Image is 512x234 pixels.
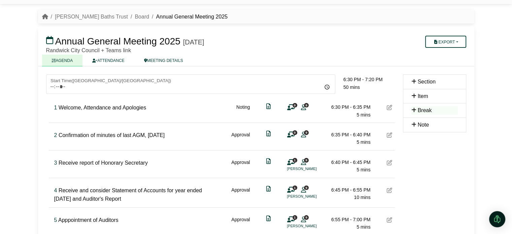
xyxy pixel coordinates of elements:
[231,131,250,146] div: Approval
[236,103,250,119] div: Noting
[304,158,309,162] span: 9
[354,195,370,200] span: 10 mins
[54,217,57,223] span: Click to fine tune number
[231,186,250,203] div: Approval
[54,105,57,110] span: Click to fine tune number
[55,36,180,46] span: Annual General Meeting 2025
[59,132,165,138] span: Confirmation of minutes of last AGM, [DATE]
[418,93,428,99] span: Item
[418,79,436,85] span: Section
[149,12,228,21] li: Annual General Meeting 2025
[287,223,338,229] li: [PERSON_NAME]
[54,160,57,166] span: Click to fine tune number
[134,55,193,66] a: MEETING DETAILS
[46,47,131,53] span: Randwick City Council + Teams link
[287,166,338,172] li: [PERSON_NAME]
[489,211,505,227] div: Open Intercom Messenger
[54,188,57,193] span: Click to fine tune number
[231,159,250,174] div: Approval
[425,36,466,48] button: Export
[58,217,118,223] span: Apppointment of Auditors
[356,112,370,118] span: 5 mins
[304,103,309,107] span: 9
[343,76,395,83] div: 6:30 PM - 7:20 PM
[231,216,250,231] div: Approval
[293,215,297,220] span: 1
[304,130,309,135] span: 9
[59,160,148,166] span: Receive report of Honorary Secretary
[82,55,134,66] a: ATTENDANCE
[418,107,432,113] span: Break
[293,158,297,162] span: 1
[418,122,429,128] span: Note
[356,167,370,172] span: 5 mins
[42,55,83,66] a: AGENDA
[323,186,371,194] div: 6:45 PM - 6:55 PM
[323,103,371,111] div: 6:30 PM - 6:35 PM
[54,188,202,202] span: Receive and consider Statement of Accounts for year ended [DATE] and Auditor's Report
[304,215,309,220] span: 9
[293,186,297,190] span: 1
[323,216,371,223] div: 6:55 PM - 7:00 PM
[54,132,57,138] span: Click to fine tune number
[59,105,146,110] span: Welcome, Attendance and Apologies
[293,103,297,107] span: 0
[183,38,204,46] div: [DATE]
[323,131,371,138] div: 6:35 PM - 6:40 PM
[343,85,360,90] span: 50 mins
[42,12,228,21] nav: breadcrumb
[356,139,370,145] span: 5 mins
[304,186,309,190] span: 9
[356,224,370,230] span: 5 mins
[293,130,297,135] span: 0
[135,14,149,20] a: Board
[287,194,338,199] li: [PERSON_NAME]
[55,14,128,20] a: [PERSON_NAME] Baths Trust
[323,159,371,166] div: 6:40 PM - 6:45 PM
